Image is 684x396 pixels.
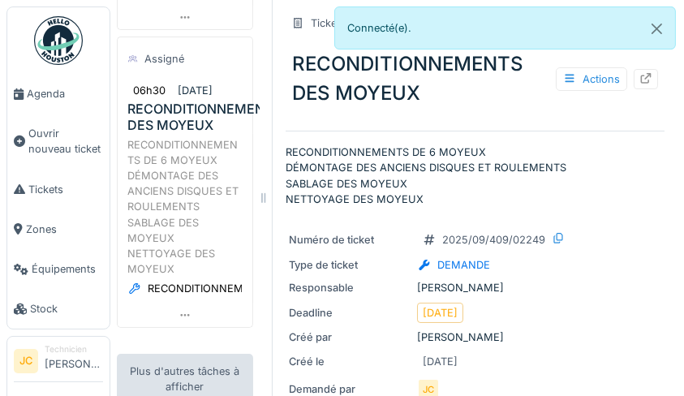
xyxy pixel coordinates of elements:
[289,257,411,273] div: Type de ticket
[289,280,661,295] div: [PERSON_NAME]
[7,289,110,329] a: Stock
[639,7,675,50] button: Close
[7,170,110,209] a: Tickets
[45,343,103,378] li: [PERSON_NAME]
[437,257,490,273] div: DEMANDE
[289,305,411,321] div: Deadline
[34,16,83,65] img: Badge_color-CXgf-gQk.svg
[442,232,545,247] div: 2025/09/409/02249
[289,280,411,295] div: Responsable
[7,74,110,114] a: Agenda
[311,15,340,31] div: Ticket
[26,222,103,237] span: Zones
[133,83,166,98] div: 06h30
[178,83,213,98] div: [DATE]
[7,209,110,249] a: Zones
[7,249,110,289] a: Équipements
[556,67,627,91] div: Actions
[32,261,103,277] span: Équipements
[14,349,38,373] li: JC
[30,301,103,316] span: Stock
[27,86,103,101] span: Agenda
[45,343,103,355] div: Technicien
[423,354,458,369] div: [DATE]
[127,101,281,132] div: RECONDITIONNEMENTS DES MOYEUX
[28,126,103,157] span: Ouvrir nouveau ticket
[7,114,110,169] a: Ouvrir nouveau ticket
[127,137,243,278] div: RECONDITIONNEMENTS DE 6 MOYEUX DÉMONTAGE DES ANCIENS DISQUES ET ROULEMENTS SABLAGE DES MOYEUX NET...
[334,6,677,49] div: Connecté(e).
[423,305,458,321] div: [DATE]
[28,182,103,197] span: Tickets
[289,232,411,247] div: Numéro de ticket
[144,51,184,67] div: Assigné
[148,281,345,296] div: RECONDITIONNEMENTS DES MOYEUX
[286,144,665,207] p: RECONDITIONNEMENTS DE 6 MOYEUX DÉMONTAGE DES ANCIENS DISQUES ET ROULEMENTS SABLAGE DES MOYEUX NET...
[286,43,665,114] div: RECONDITIONNEMENTS DES MOYEUX
[289,329,411,345] div: Créé par
[289,329,661,345] div: [PERSON_NAME]
[14,343,103,382] a: JC Technicien[PERSON_NAME]
[289,354,411,369] div: Créé le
